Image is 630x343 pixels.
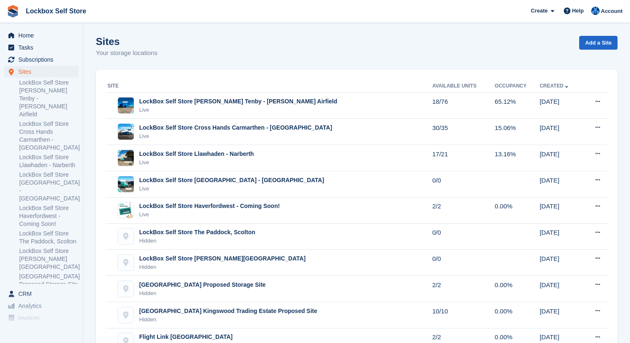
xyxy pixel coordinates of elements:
td: [DATE] [540,250,582,276]
div: LockBox Self Store [PERSON_NAME][GEOGRAPHIC_DATA] [139,254,305,263]
span: Help [572,7,584,15]
img: Pembroke Dock Proposed Storage Site site image placeholder [118,281,134,297]
td: 17/21 [432,145,495,171]
p: Your storage locations [96,48,157,58]
div: Live [139,210,280,219]
span: Subscriptions [18,54,68,65]
th: Available Units [432,80,495,93]
div: LockBox Self Store The Paddock, Scolton [139,228,255,237]
td: 10/10 [432,302,495,328]
td: 0.00% [495,276,540,302]
img: Image of LockBox Self Store Llawhaden - Narberth site [118,150,134,166]
a: menu [4,66,79,78]
div: Flight Link [GEOGRAPHIC_DATA] [139,333,232,341]
div: [GEOGRAPHIC_DATA] Proposed Storage Site [139,280,266,289]
td: 0/0 [432,171,495,198]
a: [GEOGRAPHIC_DATA] Proposed Storage Site [19,273,79,288]
span: Invoices [18,312,68,324]
td: 0.00% [495,302,540,328]
td: 2/2 [432,276,495,302]
img: LockBox Self Store Waterston, Milford site image placeholder [118,255,134,270]
div: [GEOGRAPHIC_DATA] Kingswood Trading Estate Proposed Site [139,307,317,315]
div: Hidden [139,263,305,271]
div: Hidden [139,289,266,298]
img: Image of LockBox Self Store Cross Hands Carmarthen - Parc Mawr site [118,124,134,140]
div: Live [139,185,324,193]
td: [DATE] [540,197,582,223]
a: LockBox Self Store [PERSON_NAME] Tenby - [PERSON_NAME] Airfield [19,79,79,118]
td: 18/76 [432,93,495,119]
a: menu [4,324,79,336]
div: Hidden [139,237,255,245]
img: Image of LockBox Self Store Haverfordwest - Coming Soon! site [118,202,134,218]
img: stora-icon-8386f47178a22dfd0bd8f6a31ec36ba5ce8667c1dd55bd0f319d3a0aa187defe.svg [7,5,19,18]
td: [DATE] [540,145,582,171]
td: [DATE] [540,93,582,119]
div: LockBox Self Store Llawhaden - Narberth [139,150,254,158]
td: [DATE] [540,223,582,250]
th: Occupancy [495,80,540,93]
a: LockBox Self Store [GEOGRAPHIC_DATA] - [GEOGRAPHIC_DATA] [19,171,79,203]
a: menu [4,312,79,324]
span: Tasks [18,42,68,53]
td: 0/0 [432,250,495,276]
a: menu [4,300,79,312]
a: menu [4,42,79,53]
div: Live [139,158,254,167]
div: LockBox Self Store Cross Hands Carmarthen - [GEOGRAPHIC_DATA] [139,123,332,132]
span: Pricing [18,324,68,336]
th: Site [106,80,432,93]
span: CRM [18,288,68,300]
span: Account [601,7,622,15]
div: LockBox Self Store Haverfordwest - Coming Soon! [139,202,280,210]
span: Sites [18,66,68,78]
span: Analytics [18,300,68,312]
a: menu [4,30,79,41]
td: 2/2 [432,197,495,223]
a: menu [4,288,79,300]
td: 0.00% [495,197,540,223]
div: LockBox Self Store [PERSON_NAME] Tenby - [PERSON_NAME] Airfield [139,97,337,106]
td: 65.12% [495,93,540,119]
td: 0/0 [432,223,495,250]
a: LockBox Self Store [PERSON_NAME][GEOGRAPHIC_DATA] [19,247,79,271]
a: LockBox Self Store Cross Hands Carmarthen - [GEOGRAPHIC_DATA] [19,120,79,152]
a: Created [540,83,570,89]
td: 15.06% [495,119,540,145]
td: [DATE] [540,302,582,328]
a: menu [4,54,79,65]
td: 13.16% [495,145,540,171]
td: [DATE] [540,171,582,198]
div: LockBox Self Store [GEOGRAPHIC_DATA] - [GEOGRAPHIC_DATA] [139,176,324,185]
a: Add a Site [579,36,617,50]
img: Image of LockBox Self Store East Cardiff - Ocean Park site [118,176,134,192]
img: Pembroke Dock Kingswood Trading Estate Proposed Site site image placeholder [118,307,134,323]
span: Create [531,7,547,15]
div: Live [139,132,332,140]
td: 30/35 [432,119,495,145]
a: LockBox Self Store The Paddock, Scolton [19,230,79,245]
a: Lockbox Self Store [22,4,90,18]
td: [DATE] [540,276,582,302]
span: Home [18,30,68,41]
div: Live [139,106,337,114]
a: LockBox Self Store Haverfordwest - Coming Soon! [19,204,79,228]
img: Naomi Davies [591,7,600,15]
h1: Sites [96,36,157,47]
img: Image of LockBox Self Store Carew Tenby - Carew Airfield site [118,98,134,113]
td: [DATE] [540,119,582,145]
div: Hidden [139,315,317,324]
img: LockBox Self Store The Paddock, Scolton site image placeholder [118,228,134,244]
a: LockBox Self Store Llawhaden - Narberth [19,153,79,169]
